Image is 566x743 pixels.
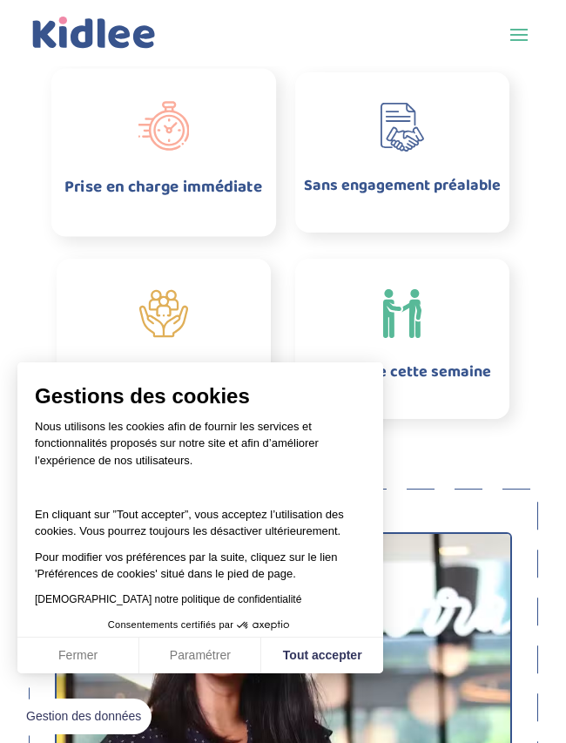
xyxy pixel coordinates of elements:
p: Pour modifier vos préférences par la suite, cliquez sur le lien 'Préférences de cookies' situé da... [35,549,366,583]
button: Consentements certifiés par [99,614,301,637]
span: Prise en charge immédiate [64,174,262,199]
p: Nous utilisons les cookies afin de fournir les services et fonctionnalités proposés sur notre sit... [35,418,366,481]
span: Gestion des données [26,709,141,725]
span: 5000 babysitters certifiés [71,360,256,384]
p: En cliquant sur ”Tout accepter”, vous acceptez l’utilisation des cookies. Vous pourrez toujours l... [35,489,366,540]
span: Consentements certifiés par [108,620,233,630]
button: Fermer le widget sans consentement [16,699,152,735]
svg: Axeptio [237,599,289,652]
span: Sans engagement préalable [304,173,501,198]
button: Paramétrer [139,638,261,674]
span: Gestions des cookies [35,383,366,409]
a: [DEMOGRAPHIC_DATA] notre politique de confidentialité [35,593,301,605]
span: Rencontre cette semaine [313,360,491,384]
button: Fermer [17,638,139,674]
button: Tout accepter [261,638,383,674]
